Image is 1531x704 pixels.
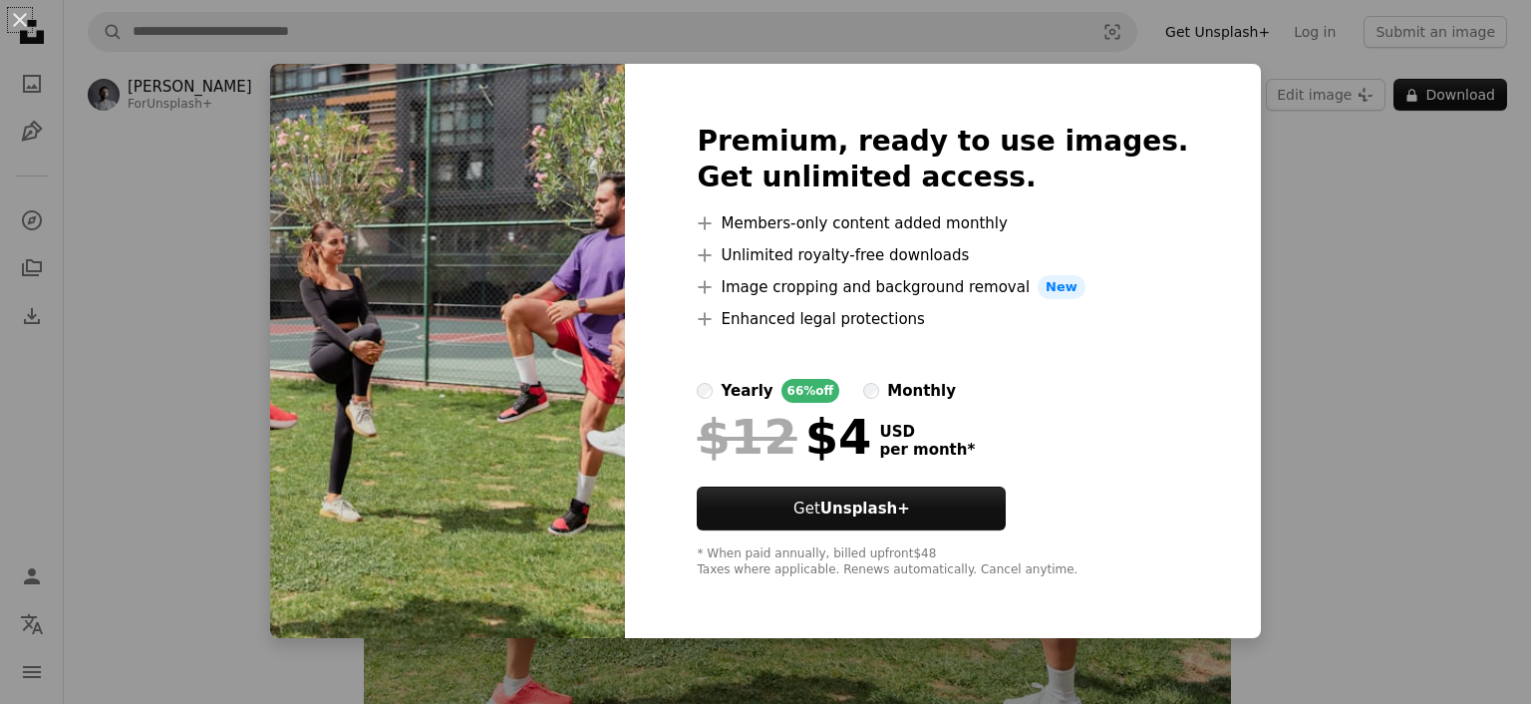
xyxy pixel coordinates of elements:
input: monthly [863,383,879,399]
div: monthly [887,379,956,403]
span: USD [879,423,975,441]
div: yearly [721,379,772,403]
div: $4 [697,411,871,463]
li: Enhanced legal protections [697,307,1188,331]
div: * When paid annually, billed upfront $48 Taxes where applicable. Renews automatically. Cancel any... [697,546,1188,578]
span: New [1038,275,1085,299]
li: Image cropping and background removal [697,275,1188,299]
h2: Premium, ready to use images. Get unlimited access. [697,124,1188,195]
div: 66% off [781,379,840,403]
li: Unlimited royalty-free downloads [697,243,1188,267]
img: premium_photo-1726596052785-57f1c732a7aa [270,64,625,638]
span: per month * [879,441,975,459]
button: GetUnsplash+ [697,487,1006,530]
span: $12 [697,411,796,463]
strong: Unsplash+ [820,500,910,518]
li: Members-only content added monthly [697,211,1188,235]
input: yearly66%off [697,383,713,399]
